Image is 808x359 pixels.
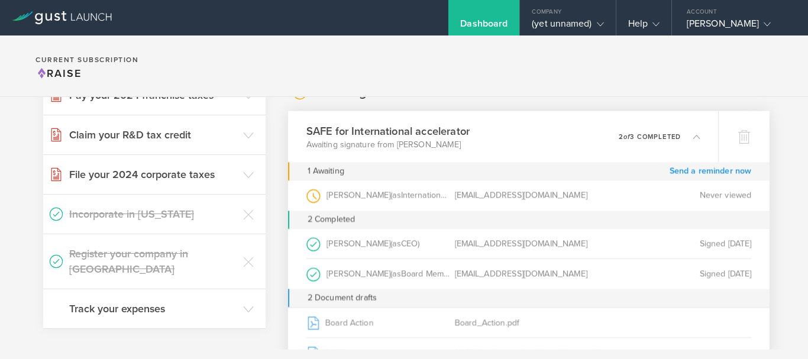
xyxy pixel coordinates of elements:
[306,308,455,337] div: Board Action
[288,289,770,307] div: 2 Document drafts
[749,302,808,359] div: Widget de chat
[35,67,82,80] span: Raise
[390,238,400,248] span: (as
[308,162,344,180] div: 1 Awaiting
[35,56,138,63] h2: Current Subscription
[69,167,237,182] h3: File your 2024 corporate taxes
[603,228,751,258] div: Signed [DATE]
[69,246,237,277] h3: Register your company in [GEOGRAPHIC_DATA]
[455,180,603,211] div: [EMAIL_ADDRESS][DOMAIN_NAME]
[687,18,787,35] div: [PERSON_NAME]
[418,238,419,248] span: )
[69,301,237,316] h3: Track your expenses
[69,206,237,222] h3: Incorporate in [US_STATE]
[306,258,455,289] div: [PERSON_NAME]
[401,190,491,200] span: International accelerator
[69,127,237,143] h3: Claim your R&D tax credit
[532,18,603,35] div: (yet unnamed)
[401,238,418,248] span: CEO
[288,211,770,229] div: 2 Completed
[619,133,681,140] p: 2 3 completed
[670,162,752,180] a: Send a reminder now
[306,228,455,258] div: [PERSON_NAME]
[603,180,751,211] div: Never viewed
[455,308,603,337] div: Board_Action.pdf
[455,228,603,258] div: [EMAIL_ADDRESS][DOMAIN_NAME]
[455,258,603,289] div: [EMAIL_ADDRESS][DOMAIN_NAME]
[623,132,630,140] em: of
[401,268,457,278] span: Board Member
[749,302,808,359] iframe: Chat Widget
[390,268,400,278] span: (as
[306,122,470,138] h3: SAFE for International accelerator
[603,258,751,289] div: Signed [DATE]
[306,138,470,150] p: Awaiting signature from [PERSON_NAME]
[390,190,400,200] span: (as
[460,18,508,35] div: Dashboard
[628,18,660,35] div: Help
[306,180,455,211] div: [PERSON_NAME]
